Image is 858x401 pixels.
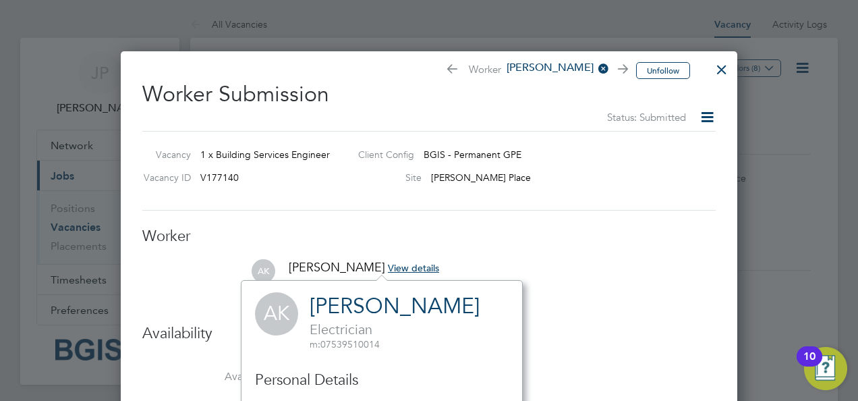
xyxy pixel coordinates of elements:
div: 10 [803,356,816,374]
span: 1 x Building Services Engineer [200,149,330,161]
button: Open Resource Center, 10 new notifications [804,347,847,390]
label: Availability [142,370,277,384]
span: [PERSON_NAME] [289,259,385,275]
a: [PERSON_NAME] [310,293,480,319]
h2: Worker Submission [142,70,716,126]
span: Worker [445,61,626,80]
span: AK [252,259,275,283]
span: [PERSON_NAME] Place [431,171,531,184]
span: m: [310,338,320,350]
label: Vacancy ID [137,171,191,184]
span: View details [388,262,439,274]
span: V177140 [200,171,239,184]
label: Site [347,171,422,184]
label: Client Config [347,149,414,161]
span: 07539510014 [310,338,380,350]
span: BGIS - Permanent GPE [424,149,521,161]
span: AK [255,292,298,336]
span: Status: Submitted [607,111,686,124]
span: [PERSON_NAME] [501,61,609,76]
h3: Availability [142,324,716,344]
h3: Personal Details [255,371,509,390]
button: Unfollow [636,62,690,80]
span: Electrician [310,321,480,338]
label: Vacancy [137,149,191,161]
h3: Worker [142,227,716,246]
